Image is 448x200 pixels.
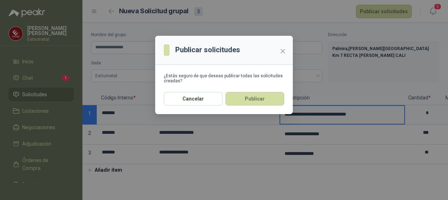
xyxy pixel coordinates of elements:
button: Publicar [225,92,284,106]
button: Cancelar [164,92,223,106]
div: ¿Estás seguro de que deseas publicar todas las solicitudes creadas? [164,73,284,83]
h3: Publicar solicitudes [175,44,240,55]
span: close [280,48,286,54]
button: Close [277,45,289,57]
